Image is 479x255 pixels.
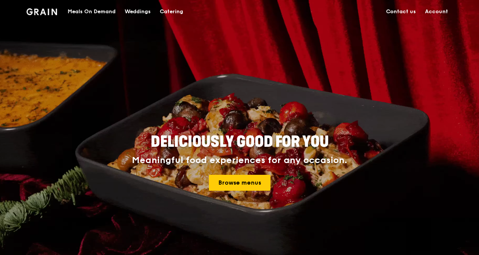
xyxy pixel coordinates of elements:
div: Meaningful food experiences for any occasion. [104,155,375,166]
a: Account [420,0,453,23]
img: Grain [26,8,57,15]
span: Deliciously good for you [151,133,329,151]
div: Catering [160,0,183,23]
a: Catering [155,0,188,23]
div: Weddings [125,0,151,23]
a: Contact us [382,0,420,23]
div: Meals On Demand [68,0,116,23]
a: Weddings [120,0,155,23]
a: Browse menus [209,175,270,191]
